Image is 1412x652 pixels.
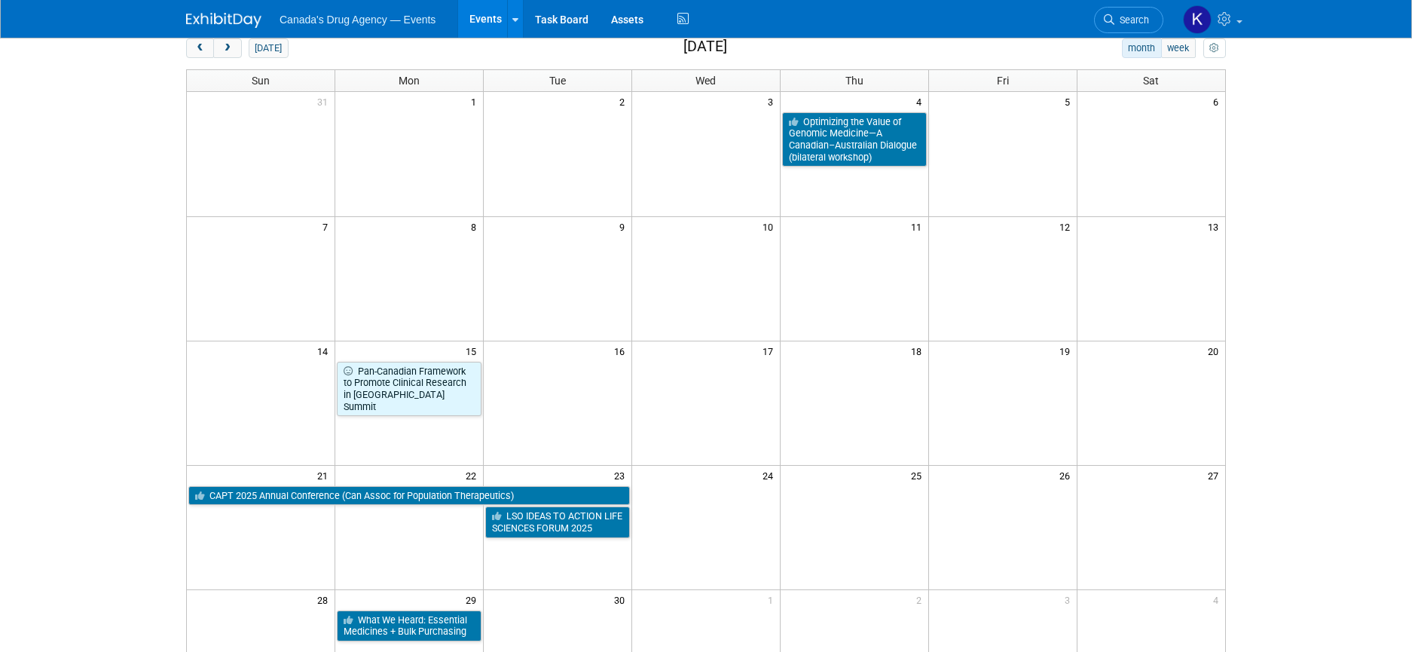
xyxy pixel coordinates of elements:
[186,38,214,58] button: prev
[1212,92,1225,111] span: 6
[1206,217,1225,236] span: 13
[316,466,335,485] span: 21
[845,75,863,87] span: Thu
[316,341,335,360] span: 14
[1161,38,1196,58] button: week
[1183,5,1212,34] img: Kristen Trevisan
[613,341,631,360] span: 16
[186,13,261,28] img: ExhibitDay
[469,217,483,236] span: 8
[1094,7,1163,33] a: Search
[1143,75,1159,87] span: Sat
[280,14,436,26] span: Canada's Drug Agency — Events
[618,217,631,236] span: 9
[464,341,483,360] span: 15
[761,466,780,485] span: 24
[909,341,928,360] span: 18
[321,217,335,236] span: 7
[915,590,928,609] span: 2
[464,466,483,485] span: 22
[213,38,241,58] button: next
[909,466,928,485] span: 25
[1058,466,1077,485] span: 26
[249,38,289,58] button: [DATE]
[909,217,928,236] span: 11
[1212,590,1225,609] span: 4
[683,38,727,55] h2: [DATE]
[1203,38,1226,58] button: myCustomButton
[761,217,780,236] span: 10
[464,590,483,609] span: 29
[766,590,780,609] span: 1
[1206,466,1225,485] span: 27
[1209,44,1219,54] i: Personalize Calendar
[1122,38,1162,58] button: month
[469,92,483,111] span: 1
[997,75,1009,87] span: Fri
[485,507,630,537] a: LSO IDEAS TO ACTION LIFE SCIENCES FORUM 2025
[1058,217,1077,236] span: 12
[613,590,631,609] span: 30
[618,92,631,111] span: 2
[613,466,631,485] span: 23
[316,92,335,111] span: 31
[252,75,270,87] span: Sun
[1063,590,1077,609] span: 3
[761,341,780,360] span: 17
[766,92,780,111] span: 3
[915,92,928,111] span: 4
[695,75,716,87] span: Wed
[399,75,420,87] span: Mon
[188,486,630,506] a: CAPT 2025 Annual Conference (Can Assoc for Population Therapeutics)
[1114,14,1149,26] span: Search
[782,112,927,167] a: Optimizing the Value of Genomic Medicine—A Canadian–Australian Dialogue (bilateral workshop)
[316,590,335,609] span: 28
[1206,341,1225,360] span: 20
[1063,92,1077,111] span: 5
[337,362,481,417] a: Pan-Canadian Framework to Promote Clinical Research in [GEOGRAPHIC_DATA] Summit
[337,611,481,641] a: What We Heard: Essential Medicines + Bulk Purchasing
[1058,341,1077,360] span: 19
[549,75,566,87] span: Tue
